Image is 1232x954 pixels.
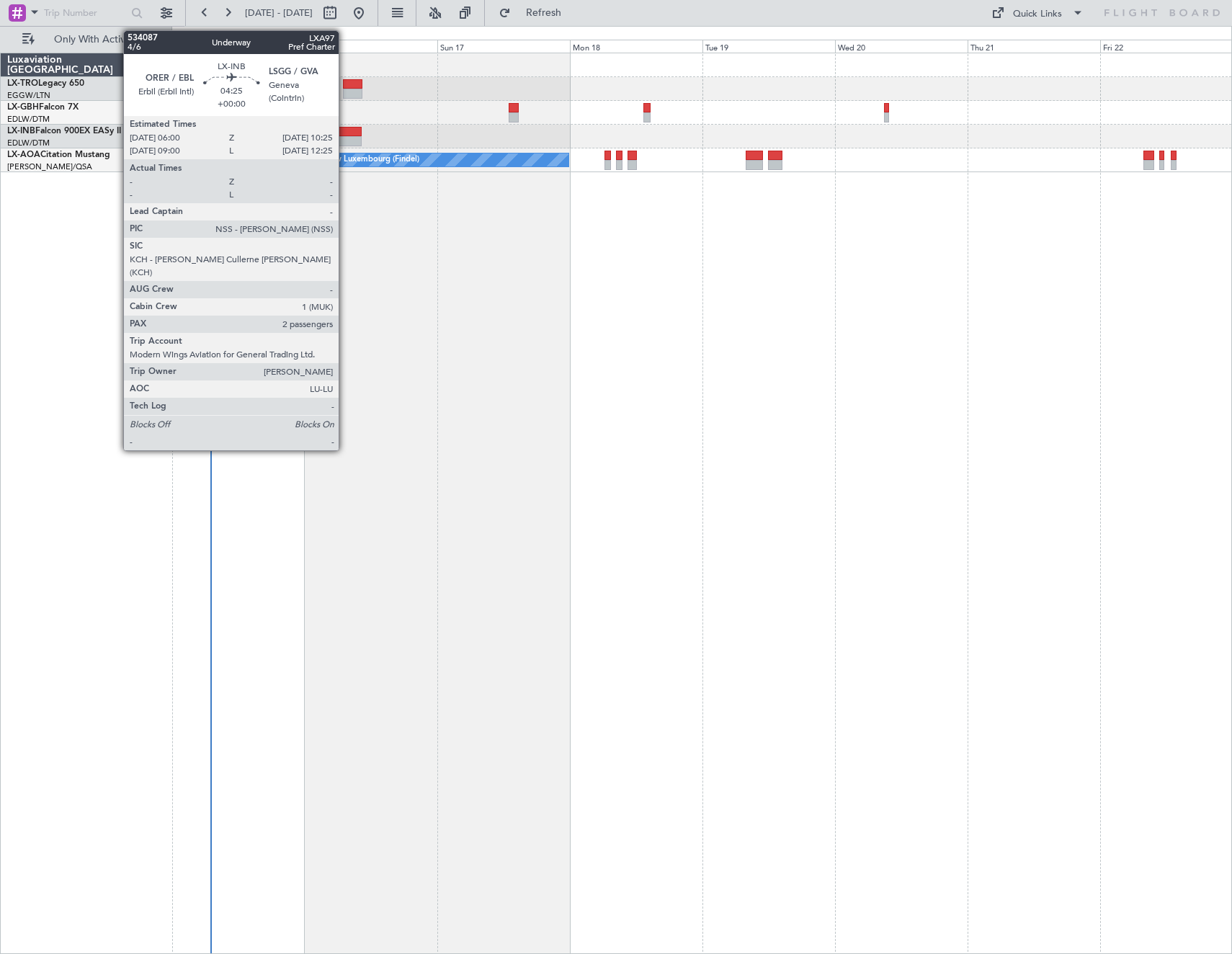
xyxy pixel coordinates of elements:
[570,40,702,53] div: Mon 18
[7,161,92,172] a: [PERSON_NAME]/QSA
[245,6,313,19] span: [DATE] - [DATE]
[308,149,419,171] div: No Crew Luxembourg (Findel)
[44,2,127,24] input: Trip Number
[7,151,110,159] a: LX-AOACitation Mustang
[492,1,579,24] button: Refresh
[7,103,79,112] a: LX-GBHFalcon 7X
[7,79,84,88] a: LX-TROLegacy 650
[7,127,35,135] span: LX-INB
[172,40,305,53] div: Fri 15
[7,103,39,112] span: LX-GBH
[835,40,968,53] div: Wed 20
[702,40,835,53] div: Tue 19
[7,114,50,125] a: EDLW/DTM
[7,138,50,148] a: EDLW/DTM
[7,79,38,88] span: LX-TRO
[984,1,1091,24] button: Quick Links
[37,35,152,45] span: Only With Activity
[7,151,40,159] span: LX-AOA
[437,40,570,53] div: Sun 17
[7,90,50,101] a: EGGW/LTN
[174,29,199,41] div: [DATE]
[305,40,437,53] div: Sat 16
[514,8,574,18] span: Refresh
[1013,7,1062,22] div: Quick Links
[16,28,156,51] button: Only With Activity
[968,40,1100,53] div: Thu 21
[7,127,121,135] a: LX-INBFalcon 900EX EASy II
